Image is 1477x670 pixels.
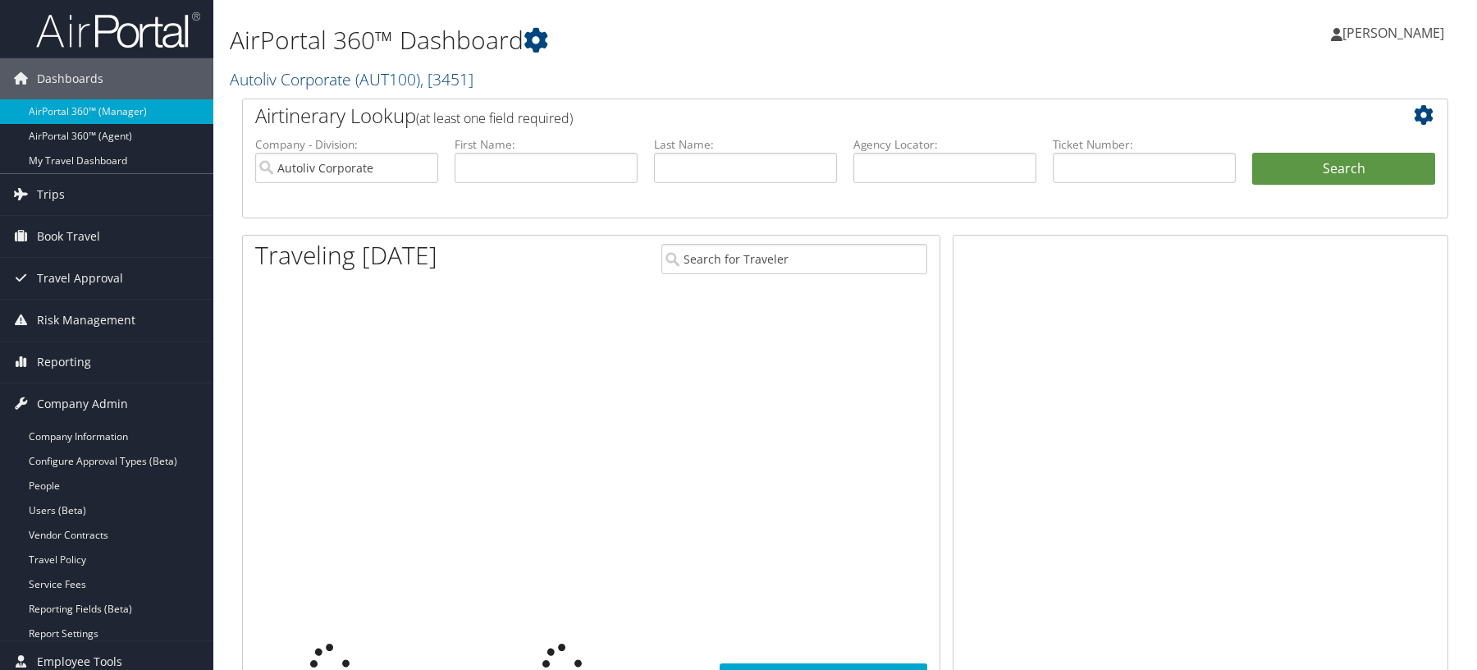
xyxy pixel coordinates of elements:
a: [PERSON_NAME] [1331,8,1461,57]
span: , [ 3451 ] [420,68,473,90]
label: First Name: [455,136,638,153]
span: (at least one field required) [416,109,573,127]
span: [PERSON_NAME] [1342,24,1444,42]
span: Company Admin [37,383,128,424]
label: Ticket Number: [1053,136,1236,153]
h1: Traveling [DATE] [255,238,437,273]
h1: AirPortal 360™ Dashboard [230,23,1050,57]
span: Travel Approval [37,258,123,299]
a: Autoliv Corporate [230,68,473,90]
input: Search for Traveler [661,244,927,274]
h2: Airtinerary Lookup [255,102,1335,130]
img: airportal-logo.png [36,11,200,49]
span: Dashboards [37,58,103,99]
span: ( AUT100 ) [355,68,420,90]
span: Trips [37,174,65,215]
span: Book Travel [37,216,100,257]
button: Search [1252,153,1435,186]
span: Risk Management [37,300,135,341]
label: Last Name: [654,136,837,153]
label: Company - Division: [255,136,438,153]
label: Agency Locator: [853,136,1036,153]
span: Reporting [37,342,91,383]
